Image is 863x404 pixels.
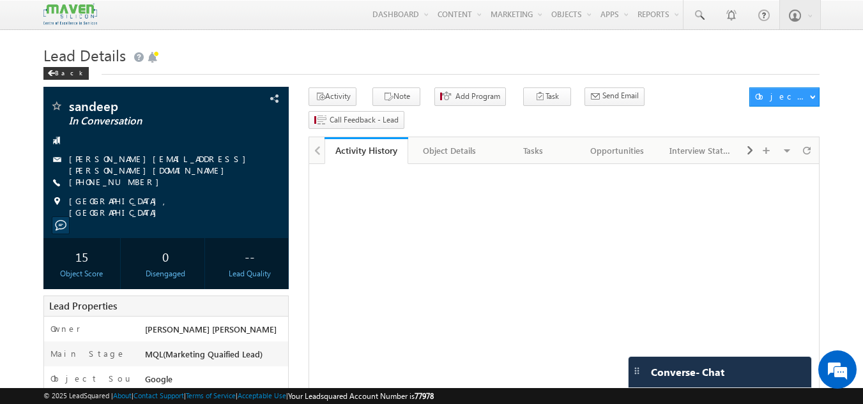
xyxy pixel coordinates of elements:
[455,91,500,102] span: Add Program
[659,137,743,164] a: Interview Status
[408,137,492,164] a: Object Details
[238,391,286,400] a: Acceptable Use
[288,391,434,401] span: Your Leadsquared Account Number is
[43,66,95,77] a: Back
[47,268,118,280] div: Object Score
[142,373,289,391] div: Google
[632,366,642,376] img: carter-drag
[130,244,201,268] div: 0
[113,391,132,400] a: About
[69,115,220,128] span: In Conversation
[69,153,252,176] a: [PERSON_NAME][EMAIL_ADDRESS][PERSON_NAME][DOMAIN_NAME]
[584,87,645,106] button: Send Email
[669,143,731,158] div: Interview Status
[43,67,89,80] div: Back
[134,391,184,400] a: Contact Support
[755,91,809,102] div: Object Actions
[43,45,126,65] span: Lead Details
[130,268,201,280] div: Disengaged
[145,324,277,334] span: [PERSON_NAME] [PERSON_NAME]
[43,390,434,402] span: © 2025 LeadSquared | | | | |
[325,137,408,164] a: Activity History
[69,195,267,218] span: [GEOGRAPHIC_DATA], [GEOGRAPHIC_DATA]
[415,391,434,401] span: 77978
[309,87,356,106] button: Activity
[214,244,285,268] div: --
[69,100,220,112] span: sandeep
[492,137,576,164] a: Tasks
[50,348,126,359] label: Main Stage
[186,391,236,400] a: Terms of Service
[418,143,480,158] div: Object Details
[47,244,118,268] div: 15
[749,87,820,107] button: Object Actions
[586,143,648,158] div: Opportunities
[602,90,639,101] span: Send Email
[43,3,97,26] img: Custom Logo
[69,176,165,189] span: [PHONE_NUMBER]
[576,137,659,164] a: Opportunities
[334,144,399,156] div: Activity History
[142,348,289,366] div: MQL(Marketing Quaified Lead)
[502,143,564,158] div: Tasks
[50,373,133,396] label: Object Source
[523,87,571,106] button: Task
[214,268,285,280] div: Lead Quality
[434,87,506,106] button: Add Program
[372,87,420,106] button: Note
[330,114,399,126] span: Call Feedback - Lead
[49,299,117,312] span: Lead Properties
[309,111,404,130] button: Call Feedback - Lead
[651,366,724,378] span: Converse - Chat
[50,323,80,334] label: Owner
